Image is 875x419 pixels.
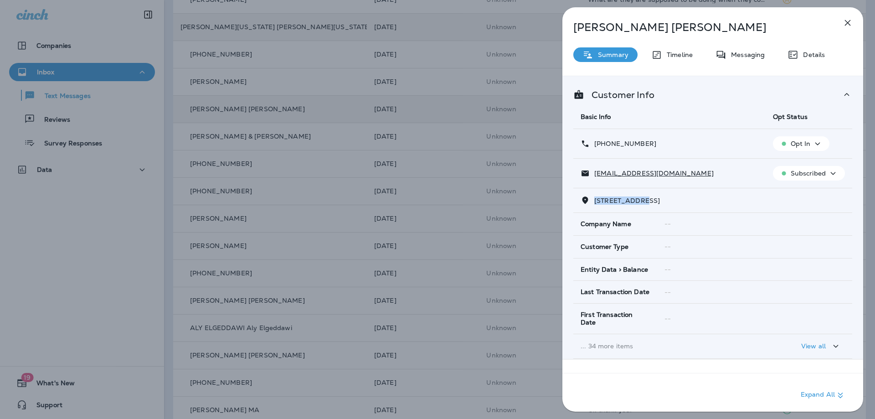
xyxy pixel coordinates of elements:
span: -- [664,315,671,323]
p: Customer Info [584,91,654,98]
p: [PHONE_NUMBER] [590,140,656,147]
p: Summary [593,51,628,58]
p: Timeline [662,51,693,58]
button: Subscribed [773,166,845,181]
button: Expand All [797,387,849,403]
p: Expand All [801,390,846,401]
span: -- [664,288,671,296]
p: Opt In [791,140,811,147]
p: Messaging [726,51,765,58]
p: [PERSON_NAME] [PERSON_NAME] [573,21,822,34]
span: Opt Status [773,113,808,121]
span: Basic Info [581,113,611,121]
p: ... 34 more items [581,342,758,350]
span: -- [664,220,671,228]
p: Details [798,51,825,58]
span: -- [664,265,671,274]
span: Entity Data > Balance [581,266,648,274]
button: Opt In [773,136,830,151]
span: Company Name [581,220,631,228]
button: View all [798,338,845,355]
p: Subscribed [791,170,826,177]
span: [STREET_ADDRESS] [594,197,660,205]
p: [EMAIL_ADDRESS][DOMAIN_NAME] [590,170,714,177]
span: Customer Type [581,243,628,251]
span: -- [664,243,671,251]
p: View all [801,342,826,350]
span: First Transaction Date [581,311,650,326]
span: Last Transaction Date [581,288,649,296]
